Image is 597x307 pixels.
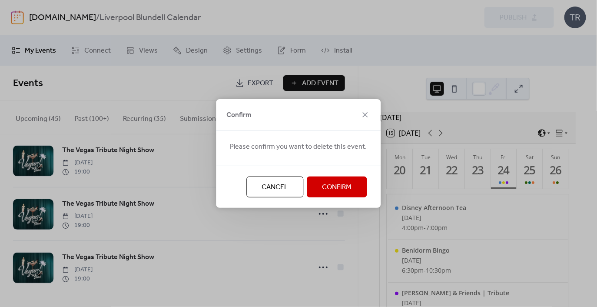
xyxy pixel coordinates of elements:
span: Confirm [322,182,352,193]
button: Cancel [247,177,304,197]
span: Please confirm you want to delete this event. [230,142,367,152]
span: Confirm [227,110,252,120]
span: Cancel [262,182,289,193]
button: Confirm [307,177,367,197]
